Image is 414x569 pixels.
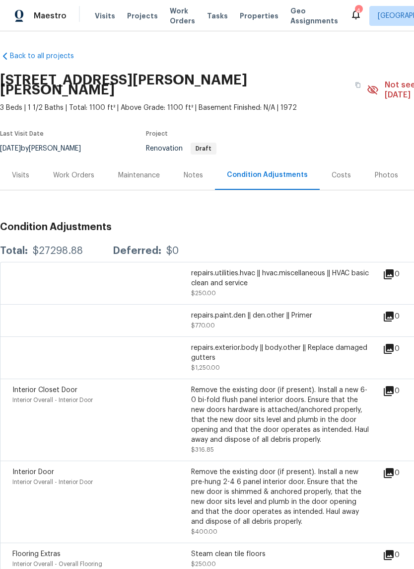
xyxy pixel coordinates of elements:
[191,561,216,567] span: $250.00
[191,549,370,559] div: Steam clean tile floors
[191,343,370,363] div: repairs.exterior.body || body.other || Replace damaged gutters
[166,246,179,256] div: $0
[207,12,228,19] span: Tasks
[240,11,278,21] span: Properties
[290,6,338,26] span: Geo Assignments
[53,170,94,180] div: Work Orders
[191,290,216,296] span: $250.00
[12,469,54,476] span: Interior Door
[191,365,220,371] span: $1,250.00
[146,145,216,152] span: Renovation
[118,170,160,180] div: Maintenance
[12,551,61,558] span: Flooring Extras
[12,170,29,180] div: Visits
[227,170,308,180] div: Condition Adjustments
[191,385,370,445] div: Remove the existing door (if present). Install a new 6-0 bi-fold flush panel interior doors. Ensu...
[127,11,158,21] span: Projects
[191,268,370,288] div: repairs.utilities.hvac || hvac.miscellaneous || HVAC basic clean and service
[191,323,215,328] span: $770.00
[375,170,398,180] div: Photos
[34,11,67,21] span: Maestro
[12,387,77,394] span: Interior Closet Door
[184,170,203,180] div: Notes
[191,447,214,453] span: $316.85
[12,397,93,403] span: Interior Overall - Interior Door
[191,311,370,321] div: repairs.paint.den || den.other || Primer
[12,561,102,567] span: Interior Overall - Overall Flooring
[355,6,362,16] div: 4
[33,246,83,256] div: $27298.88
[191,467,370,527] div: Remove the existing door (if present). Install a new pre-hung 2-4 6 panel interior door. Ensure t...
[192,146,215,152] span: Draft
[146,131,168,137] span: Project
[95,11,115,21] span: Visits
[191,529,217,535] span: $400.00
[332,170,351,180] div: Costs
[170,6,195,26] span: Work Orders
[12,479,93,485] span: Interior Overall - Interior Door
[113,246,161,256] div: Deferred:
[349,76,367,94] button: Copy Address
